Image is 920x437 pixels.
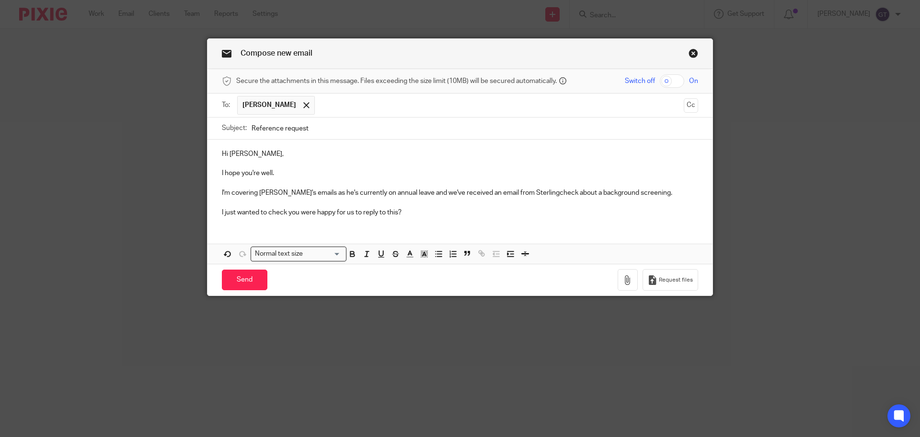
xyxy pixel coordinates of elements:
[659,276,693,284] span: Request files
[236,76,557,86] span: Secure the attachments in this message. Files exceeding the size limit (10MB) will be secured aut...
[242,100,296,110] span: [PERSON_NAME]
[241,49,312,57] span: Compose new email
[253,249,305,259] span: Normal text size
[689,48,698,61] a: Close this dialog window
[222,188,698,198] p: I'm covering [PERSON_NAME]'s emails as he's currently on annual leave and we've received an email...
[222,208,698,217] p: I just wanted to check you were happy for us to reply to this?
[222,168,698,178] p: I hope you're well.
[222,123,247,133] label: Subject:
[643,269,698,291] button: Request files
[222,270,267,290] input: Send
[251,247,346,261] div: Search for option
[625,76,655,86] span: Switch off
[222,100,232,110] label: To:
[689,76,698,86] span: On
[306,249,341,259] input: Search for option
[222,149,698,159] p: Hi [PERSON_NAME],
[684,98,698,113] button: Cc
